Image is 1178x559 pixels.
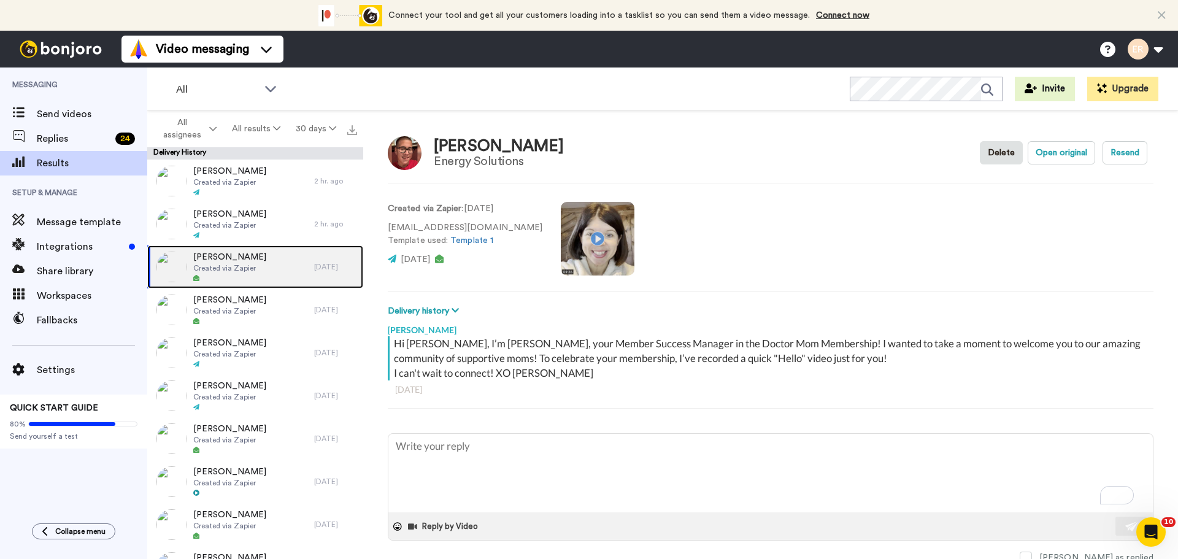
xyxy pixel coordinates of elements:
button: Invite [1015,77,1075,101]
a: [PERSON_NAME]Created via Zapier[DATE] [147,374,363,417]
span: All [176,82,258,97]
span: [PERSON_NAME] [193,423,266,435]
img: d75ddc52-0ce7-4a52-8746-e55d56159b29-thumb.jpg [156,380,187,411]
a: Connect now [816,11,869,20]
span: 10 [1161,517,1176,527]
button: Reply by Video [407,517,482,536]
div: [DATE] [314,305,357,315]
img: a121070e-54b6-41ea-bccd-0b5719d834af-thumb.jpg [156,166,187,196]
p: [EMAIL_ADDRESS][DOMAIN_NAME] Template used: [388,222,542,247]
a: [PERSON_NAME]Created via Zapier[DATE] [147,331,363,374]
img: 9f1ad955-0cb4-4b8d-8008-86e3b5a16abf-thumb.jpg [156,466,187,497]
div: Hi [PERSON_NAME], I’m [PERSON_NAME], your Member Success Manager in the Doctor Mom Membership! I ... [394,336,1150,380]
span: Video messaging [156,40,249,58]
span: Connect your tool and get all your customers loading into a tasklist so you can send them a video... [388,11,810,20]
span: Created via Zapier [193,220,266,230]
button: Open original [1028,141,1095,164]
span: Share library [37,264,147,279]
button: 30 days [288,118,344,140]
img: send-white.svg [1125,522,1139,531]
span: [PERSON_NAME] [193,337,266,349]
div: [DATE] [314,262,357,272]
a: [PERSON_NAME]Created via Zapier[DATE] [147,245,363,288]
a: [PERSON_NAME]Created via Zapier2 hr. ago [147,160,363,202]
span: Replies [37,131,110,146]
button: Upgrade [1087,77,1158,101]
strong: Created via Zapier [388,204,461,213]
span: Results [37,156,147,171]
a: [PERSON_NAME]Created via Zapier[DATE] [147,460,363,503]
span: Created via Zapier [193,392,266,402]
div: [DATE] [314,520,357,530]
span: Created via Zapier [193,478,266,488]
span: Send videos [37,107,147,121]
img: 37b98e47-33f1-4a73-9cc6-abc41f070ef9-thumb.jpg [156,509,187,540]
span: Integrations [37,239,124,254]
span: All assignees [157,117,207,141]
div: [PERSON_NAME] [388,318,1153,336]
a: [PERSON_NAME]Created via Zapier2 hr. ago [147,202,363,245]
button: All results [225,118,288,140]
a: Template 1 [450,236,493,245]
a: [PERSON_NAME]Created via Zapier[DATE] [147,503,363,546]
span: [PERSON_NAME] [193,165,266,177]
span: Settings [37,363,147,377]
span: Created via Zapier [193,349,266,359]
span: Created via Zapier [193,177,266,187]
button: Export all results that match these filters now. [344,120,361,138]
img: 5ec806de-a7fc-4e86-ad56-73671edd77c8-thumb.jpg [156,337,187,368]
a: [PERSON_NAME]Created via Zapier[DATE] [147,417,363,460]
button: Collapse menu [32,523,115,539]
div: Energy Solutions [434,155,564,168]
div: 24 [115,133,135,145]
span: [PERSON_NAME] [193,466,266,478]
div: [DATE] [395,384,1146,396]
span: [PERSON_NAME] [193,380,266,392]
div: 2 hr. ago [314,176,357,186]
div: [DATE] [314,391,357,401]
span: QUICK START GUIDE [10,404,98,412]
img: b021dbd6-d7a8-4cdc-8309-9120b0dcd440-thumb.jpg [156,295,187,325]
img: bj-logo-header-white.svg [15,40,107,58]
span: Created via Zapier [193,263,266,273]
img: export.svg [347,125,357,135]
span: Created via Zapier [193,521,266,531]
span: [DATE] [401,255,430,264]
img: 75ac0dea-be31-44e6-b041-0d54cce9fd8d-thumb.jpg [156,252,187,282]
div: animation [315,5,382,26]
img: vm-color.svg [129,39,148,59]
span: [PERSON_NAME] [193,208,266,220]
div: [DATE] [314,348,357,358]
button: Resend [1103,141,1147,164]
textarea: To enrich screen reader interactions, please activate Accessibility in Grammarly extension settings [388,434,1153,512]
img: Image of Karla Shea-Salazar [388,136,422,170]
span: [PERSON_NAME] [193,294,266,306]
button: Delete [980,141,1023,164]
div: 2 hr. ago [314,219,357,229]
p: : [DATE] [388,202,542,215]
button: All assignees [150,112,225,146]
a: [PERSON_NAME]Created via Zapier[DATE] [147,288,363,331]
span: Collapse menu [55,526,106,536]
span: Created via Zapier [193,435,266,445]
span: [PERSON_NAME] [193,509,266,521]
iframe: Intercom live chat [1136,517,1166,547]
div: [PERSON_NAME] [434,137,564,155]
span: Created via Zapier [193,306,266,316]
span: [PERSON_NAME] [193,251,266,263]
span: Send yourself a test [10,431,137,441]
button: Delivery history [388,304,463,318]
img: 00173eef-3422-46a4-9667-881172888a94-thumb.jpg [156,209,187,239]
div: [DATE] [314,434,357,444]
span: Message template [37,215,147,229]
span: Workspaces [37,288,147,303]
div: [DATE] [314,477,357,487]
img: 5b7e59f5-4cab-41ea-8de7-1232caf28a99-thumb.jpg [156,423,187,454]
span: Fallbacks [37,313,147,328]
div: Delivery History [147,147,363,160]
span: 80% [10,419,26,429]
